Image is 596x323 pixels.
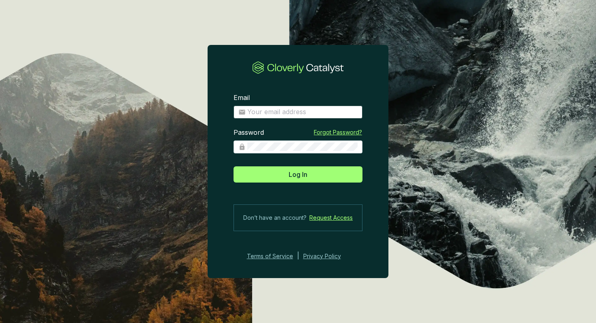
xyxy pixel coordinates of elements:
label: Email [234,93,250,102]
button: Log In [234,166,362,183]
div: | [297,251,299,261]
a: Privacy Policy [303,251,352,261]
input: Email [247,108,358,117]
span: Don’t have an account? [243,213,307,223]
a: Forgot Password? [314,128,362,136]
a: Request Access [309,213,353,223]
a: Terms of Service [244,251,293,261]
label: Password [234,128,264,137]
span: Log In [289,170,307,179]
input: Password [247,142,358,151]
